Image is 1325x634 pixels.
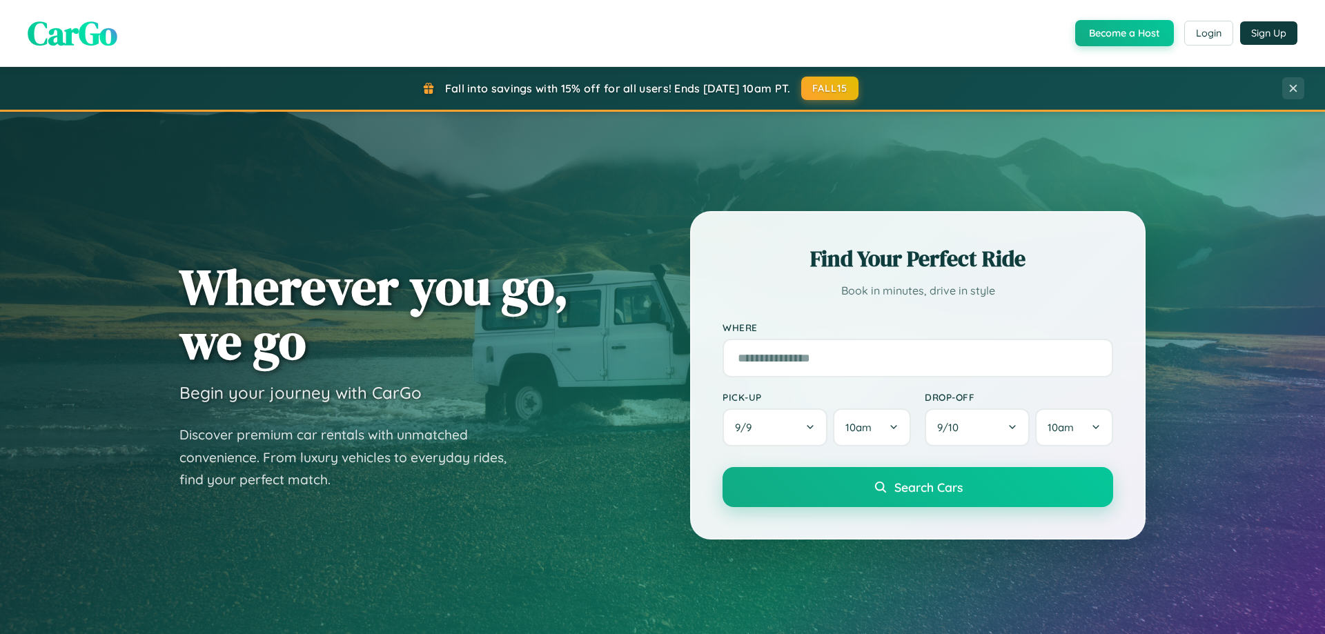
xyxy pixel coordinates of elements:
[723,408,827,446] button: 9/9
[801,77,859,100] button: FALL15
[937,421,965,434] span: 9 / 10
[925,391,1113,403] label: Drop-off
[723,467,1113,507] button: Search Cars
[723,244,1113,274] h2: Find Your Perfect Ride
[179,259,569,368] h1: Wherever you go, we go
[1184,21,1233,46] button: Login
[28,10,117,56] span: CarGo
[845,421,872,434] span: 10am
[179,424,524,491] p: Discover premium car rentals with unmatched convenience. From luxury vehicles to everyday rides, ...
[1035,408,1113,446] button: 10am
[735,421,758,434] span: 9 / 9
[1240,21,1297,45] button: Sign Up
[445,81,791,95] span: Fall into savings with 15% off for all users! Ends [DATE] 10am PT.
[1048,421,1074,434] span: 10am
[723,321,1113,333] label: Where
[723,281,1113,301] p: Book in minutes, drive in style
[925,408,1030,446] button: 9/10
[179,382,422,403] h3: Begin your journey with CarGo
[723,391,911,403] label: Pick-up
[1075,20,1174,46] button: Become a Host
[894,479,963,495] span: Search Cars
[833,408,911,446] button: 10am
